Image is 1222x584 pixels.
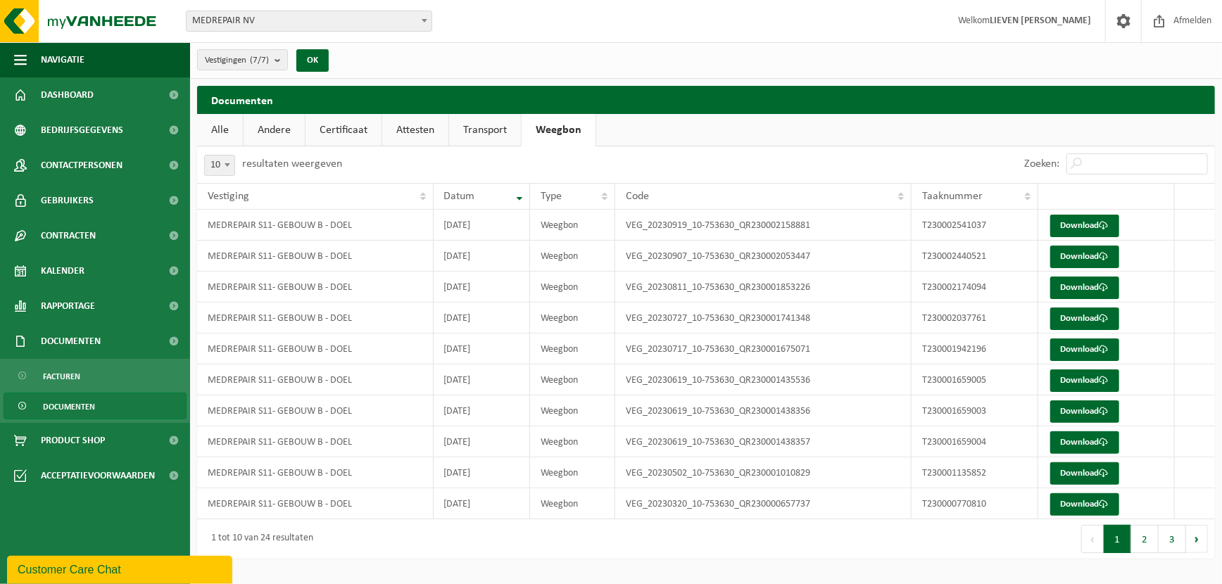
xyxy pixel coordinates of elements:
[541,191,562,202] span: Type
[922,191,983,202] span: Taaknummer
[434,457,530,488] td: [DATE]
[434,210,530,241] td: [DATE]
[43,393,95,420] span: Documenten
[615,241,912,272] td: VEG_20230907_10-753630_QR230002053447
[1186,525,1208,553] button: Next
[434,241,530,272] td: [DATE]
[41,324,101,359] span: Documenten
[41,183,94,218] span: Gebruikers
[434,334,530,364] td: [DATE]
[41,288,95,324] span: Rapportage
[41,42,84,77] span: Navigatie
[244,114,305,146] a: Andere
[197,426,434,457] td: MEDREPAIR S11- GEBOUW B - DOEL
[204,526,313,552] div: 1 tot 10 van 24 resultaten
[434,426,530,457] td: [DATE]
[912,457,1038,488] td: T230001135852
[912,395,1038,426] td: T230001659003
[197,49,288,70] button: Vestigingen(7/7)
[197,114,243,146] a: Alle
[1050,338,1119,361] a: Download
[615,272,912,303] td: VEG_20230811_10-753630_QR230001853226
[444,191,475,202] span: Datum
[41,148,122,183] span: Contactpersonen
[530,426,616,457] td: Weegbon
[4,393,187,419] a: Documenten
[1081,525,1104,553] button: Previous
[434,395,530,426] td: [DATE]
[1050,493,1119,516] a: Download
[197,272,434,303] td: MEDREPAIR S11- GEBOUW B - DOEL
[197,457,434,488] td: MEDREPAIR S11- GEBOUW B - DOEL
[615,395,912,426] td: VEG_20230619_10-753630_QR230001438356
[1050,400,1119,423] a: Download
[197,210,434,241] td: MEDREPAIR S11- GEBOUW B - DOEL
[1050,277,1119,299] a: Download
[615,303,912,334] td: VEG_20230727_10-753630_QR230001741348
[197,364,434,395] td: MEDREPAIR S11- GEBOUW B - DOEL
[197,303,434,334] td: MEDREPAIR S11- GEBOUW B - DOEL
[197,86,1215,113] h2: Documenten
[205,155,234,175] span: 10
[208,191,249,202] span: Vestiging
[530,272,616,303] td: Weegbon
[615,457,912,488] td: VEG_20230502_10-753630_QR230001010829
[912,210,1038,241] td: T230002541037
[615,334,912,364] td: VEG_20230717_10-753630_QR230001675071
[530,210,616,241] td: Weegbon
[530,334,616,364] td: Weegbon
[530,364,616,395] td: Weegbon
[1050,462,1119,485] a: Download
[1159,525,1186,553] button: 3
[41,458,155,493] span: Acceptatievoorwaarden
[197,488,434,519] td: MEDREPAIR S11- GEBOUW B - DOEL
[1104,525,1131,553] button: 1
[41,113,123,148] span: Bedrijfsgegevens
[1050,215,1119,237] a: Download
[197,334,434,364] td: MEDREPAIR S11- GEBOUW B - DOEL
[41,77,94,113] span: Dashboard
[615,364,912,395] td: VEG_20230619_10-753630_QR230001435536
[615,210,912,241] td: VEG_20230919_10-753630_QR230002158881
[1024,159,1059,170] label: Zoeken:
[615,426,912,457] td: VEG_20230619_10-753630_QR230001438357
[530,488,616,519] td: Weegbon
[204,155,235,176] span: 10
[296,49,329,72] button: OK
[990,15,1091,26] strong: LIEVEN [PERSON_NAME]
[530,241,616,272] td: Weegbon
[912,303,1038,334] td: T230002037761
[615,488,912,519] td: VEG_20230320_10-753630_QR230000657737
[522,114,596,146] a: Weegbon
[1050,431,1119,454] a: Download
[530,303,616,334] td: Weegbon
[626,191,649,202] span: Code
[197,241,434,272] td: MEDREPAIR S11- GEBOUW B - DOEL
[250,56,269,65] count: (7/7)
[434,303,530,334] td: [DATE]
[41,218,96,253] span: Contracten
[449,114,521,146] a: Transport
[41,423,105,458] span: Product Shop
[912,272,1038,303] td: T230002174094
[912,241,1038,272] td: T230002440521
[4,362,187,389] a: Facturen
[305,114,382,146] a: Certificaat
[1050,246,1119,268] a: Download
[1050,369,1119,392] a: Download
[197,395,434,426] td: MEDREPAIR S11- GEBOUW B - DOEL
[1050,307,1119,330] a: Download
[912,426,1038,457] td: T230001659004
[530,457,616,488] td: Weegbon
[205,50,269,71] span: Vestigingen
[242,158,342,170] label: resultaten weergeven
[7,553,235,584] iframe: chat widget
[434,364,530,395] td: [DATE]
[912,488,1038,519] td: T230000770810
[530,395,616,426] td: Weegbon
[434,272,530,303] td: [DATE]
[1131,525,1159,553] button: 2
[43,363,80,390] span: Facturen
[187,11,432,31] span: MEDREPAIR NV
